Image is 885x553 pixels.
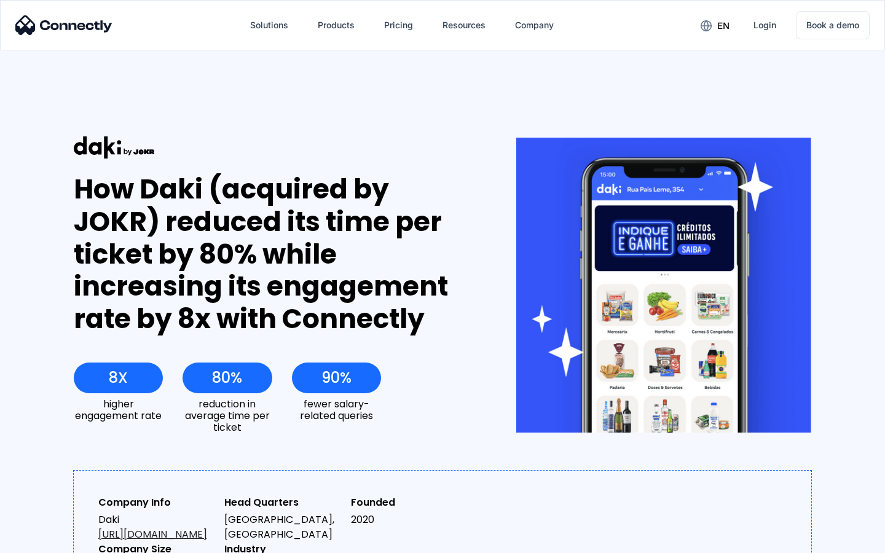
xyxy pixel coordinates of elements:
div: Head Quarters [224,495,340,510]
div: Company Info [98,495,214,510]
div: 8X [109,369,128,386]
ul: Language list [25,531,74,549]
div: en [717,17,730,34]
div: How Daki (acquired by JOKR) reduced its time per ticket by 80% while increasing its engagement ra... [74,173,471,335]
div: Login [753,17,776,34]
div: fewer salary-related queries [292,398,381,422]
aside: Language selected: English [12,531,74,549]
div: reduction in average time per ticket [183,398,272,434]
div: Daki [98,512,214,542]
div: higher engagement rate [74,398,163,422]
a: Pricing [374,10,423,40]
img: Connectly Logo [15,15,112,35]
div: Company [515,17,554,34]
div: Solutions [250,17,288,34]
a: Book a demo [796,11,870,39]
div: Pricing [384,17,413,34]
div: 80% [212,369,242,386]
div: Resources [442,17,486,34]
div: Founded [351,495,467,510]
a: Login [744,10,786,40]
div: Products [318,17,355,34]
div: 2020 [351,512,467,527]
div: 90% [321,369,352,386]
a: [URL][DOMAIN_NAME] [98,527,207,541]
div: [GEOGRAPHIC_DATA], [GEOGRAPHIC_DATA] [224,512,340,542]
